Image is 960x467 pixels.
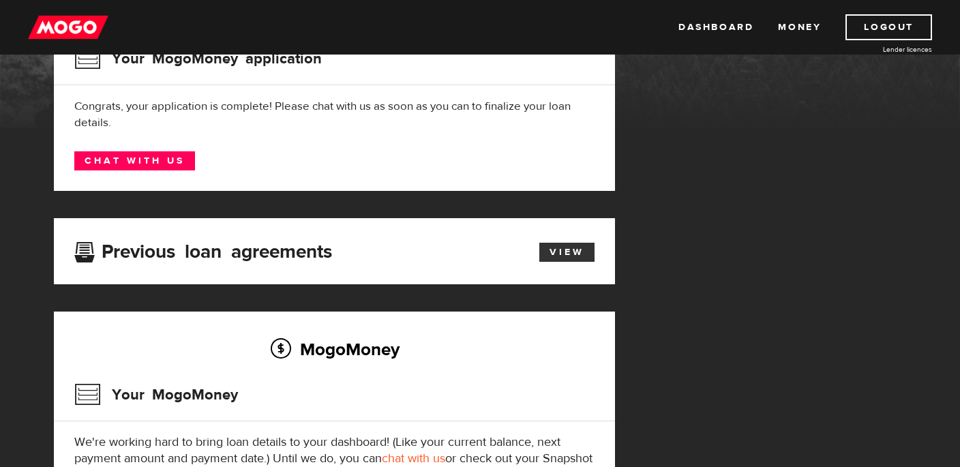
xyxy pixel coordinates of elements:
[74,41,322,76] h3: Your MogoMoney application
[382,451,445,466] a: chat with us
[830,44,932,55] a: Lender licences
[778,14,821,40] a: Money
[678,14,753,40] a: Dashboard
[845,14,932,40] a: Logout
[74,241,332,258] h3: Previous loan agreements
[74,377,238,412] h3: Your MogoMoney
[539,243,595,262] a: View
[28,14,108,40] img: mogo_logo-11ee424be714fa7cbb0f0f49df9e16ec.png
[687,150,960,467] iframe: LiveChat chat widget
[74,335,595,363] h2: MogoMoney
[74,98,595,131] div: Congrats, your application is complete! Please chat with us as soon as you can to finalize your l...
[74,151,195,170] a: Chat with us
